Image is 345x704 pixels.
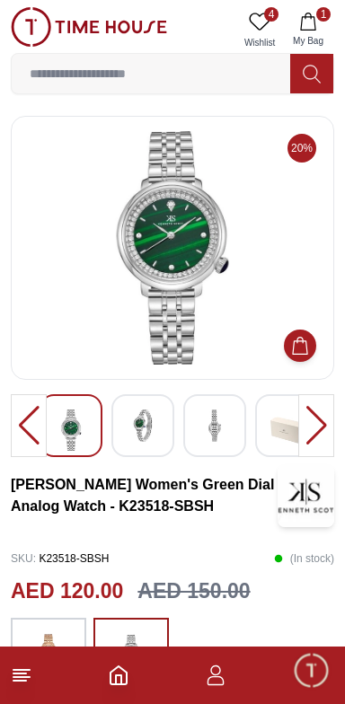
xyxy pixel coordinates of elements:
div: Home [2,641,167,701]
span: 1 [316,7,331,22]
span: My Bag [286,34,331,48]
span: 4 [264,7,279,22]
img: Kenneth Scott Women's Mop Dial Analog Watch - K23518-RBKM [26,131,319,365]
div: Timehousecompany [18,378,327,446]
span: 20% [287,134,316,163]
span: Chat with us now [79,540,296,563]
img: Kenneth Scott Women's Mop Dial Analog Watch - K23518-RBKM [199,409,231,442]
button: 1My Bag [282,7,334,53]
h3: AED 150.00 [137,576,250,607]
h2: AED 120.00 [11,576,123,607]
img: ... [11,7,167,47]
div: Conversation [171,641,343,701]
img: Kenneth Scott Women's Mop Dial Analog Watch - K23518-RBKM [55,409,87,451]
img: Kenneth Scott Women's Mop Dial Analog Watch - K23518-RBKM [127,409,159,442]
div: Chat Widget [292,651,332,691]
span: Wishlist [237,36,282,49]
img: ... [109,627,154,688]
p: ( In stock ) [274,545,334,572]
div: Chat with us now [18,515,327,587]
span: Conversation [216,681,298,695]
img: Kenneth Scott Women's Green Dial Analog Watch - K23518-SBSH [278,464,334,527]
p: K23518-SBSH [11,545,109,572]
span: SKU : [11,552,36,565]
h3: [PERSON_NAME] Women's Green Dial Analog Watch - K23518-SBSH [11,474,278,517]
a: 4Wishlist [237,7,282,53]
em: Minimize [291,18,327,54]
div: Find your dream watch—experts ready to assist! [18,455,327,493]
img: Company logo [20,19,55,55]
span: Home [66,681,102,695]
a: Home [108,664,129,686]
img: ... [26,627,71,688]
button: Add to Cart [284,330,316,362]
img: Kenneth Scott Women's Mop Dial Analog Watch - K23518-RBKM [270,409,303,451]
